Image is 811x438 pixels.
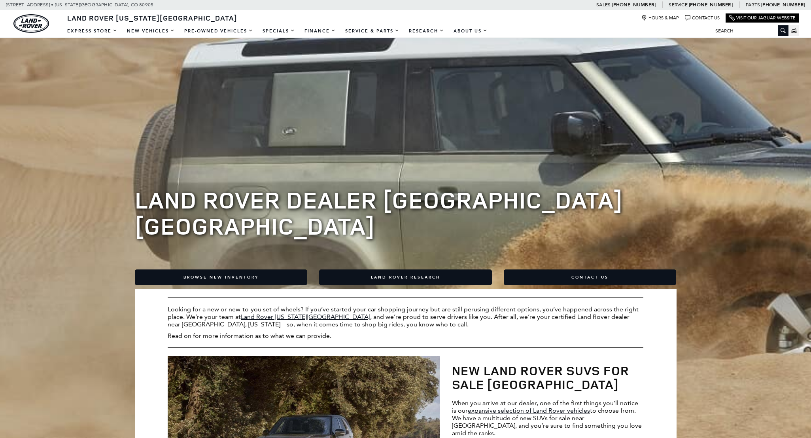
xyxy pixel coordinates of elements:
[685,15,720,21] a: Contact Us
[13,14,49,33] a: land-rover
[449,24,492,38] a: About Us
[468,407,590,414] a: expansive selection of Land Rover vehicles
[62,13,242,23] a: Land Rover [US_STATE][GEOGRAPHIC_DATA]
[340,24,404,38] a: Service & Parts
[729,15,796,21] a: Visit Our Jaguar Website
[6,2,153,8] a: [STREET_ADDRESS] • [US_STATE][GEOGRAPHIC_DATA], CO 80905
[168,332,643,339] p: Read on for more information as to what we can provide.
[62,24,492,38] nav: Main Navigation
[404,24,449,38] a: Research
[319,269,492,285] a: Land Rover Research
[180,24,258,38] a: Pre-Owned Vehicles
[689,2,733,8] a: [PHONE_NUMBER]
[135,184,623,242] span: Land Rover Dealer [GEOGRAPHIC_DATA] [GEOGRAPHIC_DATA]
[122,24,180,38] a: New Vehicles
[761,2,805,8] a: [PHONE_NUMBER]
[746,2,760,8] span: Parts
[452,399,643,437] p: When you arrive at our dealer, one of the first things you’ll notice is our to choose from. We ha...
[300,24,340,38] a: Finance
[67,13,237,23] span: Land Rover [US_STATE][GEOGRAPHIC_DATA]
[504,269,677,285] a: Contact Us
[13,14,49,33] img: Land Rover
[612,2,656,8] a: [PHONE_NUMBER]
[669,2,687,8] span: Service
[62,24,122,38] a: EXPRESS STORE
[135,269,308,285] a: Browse New Inventory
[596,2,611,8] span: Sales
[452,362,629,393] strong: New Land Rover SUVs for Sale [GEOGRAPHIC_DATA]
[241,313,370,320] a: Land Rover [US_STATE][GEOGRAPHIC_DATA]
[258,24,300,38] a: Specials
[168,305,643,328] p: Looking for a new or new-to-you set of wheels? If you’ve started your car-shopping journey but ar...
[641,15,679,21] a: Hours & Map
[709,26,788,36] input: Search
